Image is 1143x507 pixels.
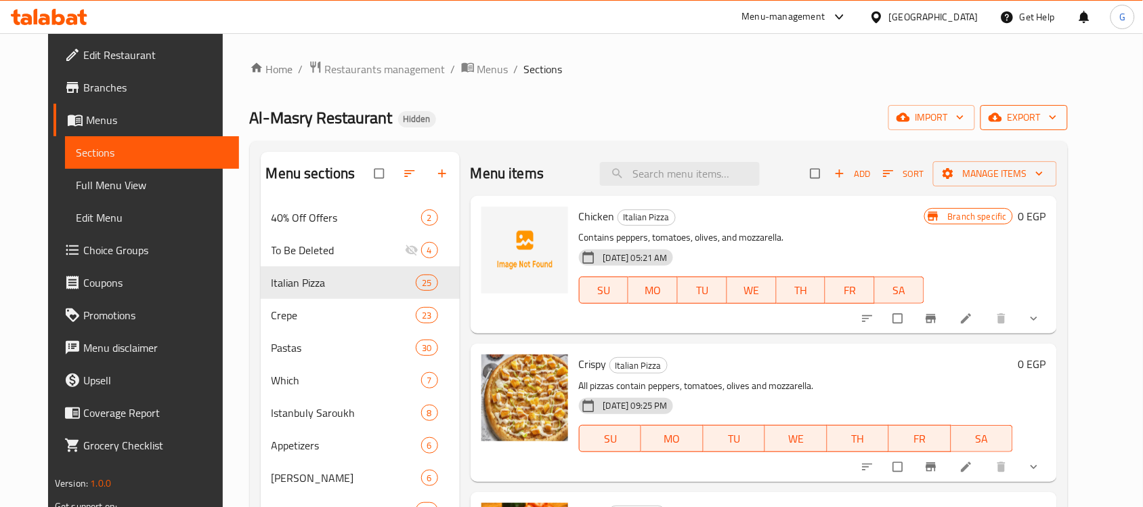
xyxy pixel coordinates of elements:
span: Sections [524,61,563,77]
button: WE [765,425,827,452]
span: Branches [83,79,228,96]
span: Crispy [579,354,607,374]
span: Sort [883,166,924,182]
div: items [421,437,438,453]
button: import [888,105,975,130]
a: Menus [53,104,239,136]
span: 40% Off Offers [272,209,421,226]
span: FR [831,281,869,300]
li: / [451,61,456,77]
span: Italian Pizza [610,358,667,373]
div: Pastas [272,340,416,356]
span: 4 [422,244,437,257]
span: MO [634,281,672,300]
h2: Menu items [471,163,544,184]
button: delete [987,304,1019,333]
span: WE [733,281,771,300]
h6: 0 EGP [1018,354,1046,373]
span: Version: [55,474,88,492]
span: Which [272,372,421,388]
div: items [421,242,438,258]
div: To Be Deleted4 [261,234,460,266]
button: SU [579,277,629,304]
button: FR [825,277,875,304]
span: [DATE] 09:25 PM [598,399,673,412]
div: items [421,470,438,486]
span: TU [683,281,722,300]
span: SA [880,281,919,300]
p: Contains peppers, tomatoes, olives, and mozzarella. [579,229,924,246]
span: Coupons [83,275,228,291]
span: Al-Masry Restaurant [250,102,393,133]
button: Branch-specific-item [916,304,949,333]
span: Grocery Checklist [83,437,228,453]
a: Home [250,61,293,77]
span: Menus [477,61,509,77]
span: MO [647,429,698,449]
span: TU [709,429,760,449]
button: show more [1019,304,1052,333]
div: Istanbuly Saroukh [272,405,421,421]
span: Add item [831,163,874,184]
div: items [421,209,438,226]
div: items [416,275,437,291]
div: Crepe23 [261,299,460,331]
div: Menu-management [742,9,825,25]
button: Sort [880,163,928,184]
div: Hidden [398,111,436,127]
span: Sort sections [395,159,427,188]
span: Select to update [885,306,913,331]
button: MO [641,425,704,452]
div: [GEOGRAPHIC_DATA] [889,9,978,24]
svg: Show Choices [1027,312,1041,325]
button: Add section [427,159,460,188]
div: Istanbuly Saroukh8 [261,397,460,429]
a: Menus [461,60,509,78]
span: FR [894,429,946,449]
span: Edit Restaurant [83,47,228,63]
h6: 0 EGP [1018,207,1046,226]
span: Upsell [83,372,228,388]
div: Which7 [261,364,460,397]
button: TU [704,425,766,452]
span: Select to update [885,454,913,480]
a: Coverage Report [53,397,239,429]
button: sort-choices [853,452,885,482]
a: Edit menu item [959,460,976,474]
p: All pizzas contain peppers, tomatoes, olives and mozzarella. [579,378,1013,394]
span: SU [585,281,624,300]
button: FR [889,425,951,452]
a: Branches [53,71,239,104]
span: export [991,109,1057,126]
div: Pastas30 [261,331,460,364]
span: 7 [422,374,437,387]
a: Edit menu item [959,312,976,325]
span: Crepe [272,307,416,323]
span: Edit Menu [76,209,228,226]
button: Add [831,163,874,184]
span: Add [834,166,871,182]
button: export [980,105,1068,130]
span: [PERSON_NAME] [272,470,421,486]
span: 6 [422,439,437,452]
a: Edit Menu [65,201,239,234]
a: Choice Groups [53,234,239,266]
span: Manage items [944,165,1046,182]
span: Promotions [83,307,228,323]
button: SA [875,277,924,304]
img: Chicken [481,207,568,293]
button: WE [727,277,777,304]
button: sort-choices [853,304,885,333]
li: / [299,61,303,77]
button: SU [579,425,641,452]
button: delete [987,452,1019,482]
button: SA [951,425,1014,452]
div: [PERSON_NAME]6 [261,462,460,494]
a: Sections [65,136,239,169]
svg: Inactive section [405,243,418,257]
span: Hidden [398,113,436,125]
a: Menu disclaimer [53,331,239,364]
span: 6 [422,472,437,485]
